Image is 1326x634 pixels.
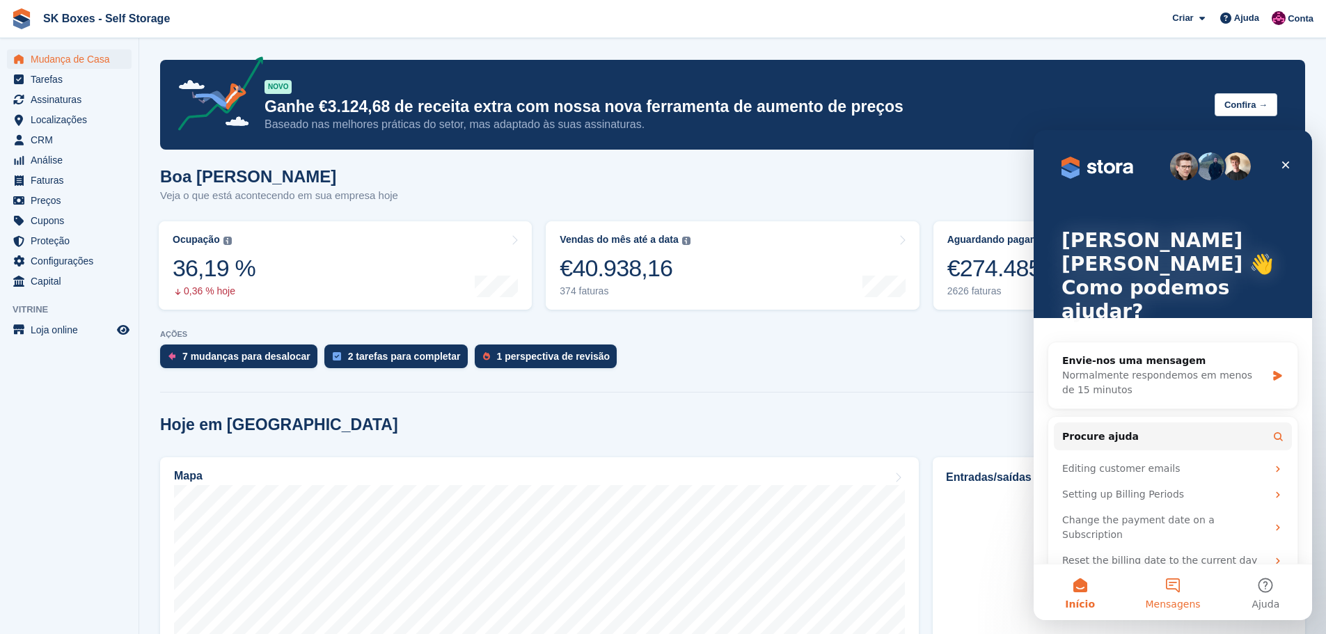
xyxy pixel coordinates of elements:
iframe: Intercom live chat [1034,130,1312,620]
p: Baseado nas melhores práticas do setor, mas adaptado às suas assinaturas. [265,117,1203,132]
span: Criar [1172,11,1193,25]
a: menu [7,171,132,190]
span: Proteção [31,231,114,251]
a: Ocupação 36,19 % 0,36 % hoje [159,221,532,310]
span: Localizações [31,110,114,129]
a: menu [7,49,132,69]
a: Loja de pré-visualização [115,322,132,338]
div: Vendas do mês até a data [560,234,678,246]
a: menu [7,271,132,291]
h2: Entradas/saídas de imóveis [946,469,1292,486]
div: €40.938,16 [560,254,690,283]
span: Conta [1288,12,1313,26]
span: Cupons [31,211,114,230]
img: task-75834270c22a3079a89374b754ae025e5fb1db73e45f91037f5363f120a921f8.svg [333,352,341,360]
a: 7 mudanças para desalocar [160,344,324,375]
span: Tarefas [31,70,114,89]
a: Aguardando pagamento €274.485,48 2626 faturas [933,221,1307,310]
div: 2 tarefas para completar [348,351,461,362]
a: menu [7,231,132,251]
img: icon-info-grey-7440780725fd019a000dd9b08b2336e03edf1995a4989e88bcd33f0948082b44.svg [223,237,232,245]
span: Vitrine [13,303,139,317]
div: 374 faturas [560,285,690,297]
span: Loja online [31,320,114,340]
span: Capital [31,271,114,291]
span: Faturas [31,171,114,190]
div: 7 mudanças para desalocar [182,351,310,362]
a: menu [7,130,132,150]
a: menu [7,320,132,340]
a: menu [7,211,132,230]
span: CRM [31,130,114,150]
span: Configurações [31,251,114,271]
a: menu [7,191,132,210]
button: Confira → [1215,93,1277,116]
span: Preços [31,191,114,210]
p: AÇÕES [160,330,1305,339]
span: Análise [31,150,114,170]
p: Ganhe €3.124,68 de receita extra com nossa nova ferramenta de aumento de preços [265,97,1203,117]
img: Joana Alegria [1272,11,1286,25]
span: Ajuda [1234,11,1259,25]
div: 1 perspectiva de revisão [497,351,610,362]
div: 36,19 % [173,254,255,283]
div: Ocupação [173,234,220,246]
h2: Mapa [174,470,203,482]
img: icon-info-grey-7440780725fd019a000dd9b08b2336e03edf1995a4989e88bcd33f0948082b44.svg [682,237,690,245]
div: NOVO [265,80,292,94]
div: 2626 faturas [947,285,1073,297]
div: Aguardando pagamento [947,234,1059,246]
a: 2 tarefas para completar [324,344,475,375]
a: menu [7,70,132,89]
a: SK Boxes - Self Storage [38,7,175,30]
h1: Boa [PERSON_NAME] [160,167,398,186]
a: menu [7,251,132,271]
a: menu [7,150,132,170]
div: €274.485,48 [947,254,1073,283]
img: price-adjustments-announcement-icon-8257ccfd72463d97f412b2fc003d46551f7dbcb40ab6d574587a9cd5c0d94... [166,56,264,136]
img: prospect-51fa495bee0391a8d652442698ab0144808aea92771e9ea1ae160a38d050c398.svg [483,352,490,360]
div: 0,36 % hoje [173,285,255,297]
a: Vendas do mês até a data €40.938,16 374 faturas [546,221,919,310]
p: Veja o que está acontecendo em sua empresa hoje [160,188,398,204]
a: 1 perspectiva de revisão [475,344,624,375]
img: move_outs_to_deallocate_icon-f764333ba52eb49d3ac5e1228854f67142a1ed5810a6f6cc68b1a99e826820c5.svg [168,352,175,360]
a: menu [7,90,132,109]
a: menu [7,110,132,129]
span: Mudança de Casa [31,49,114,69]
h2: Hoje em [GEOGRAPHIC_DATA] [160,415,398,434]
img: stora-icon-8386f47178a22dfd0bd8f6a31ec36ba5ce8667c1dd55bd0f319d3a0aa187defe.svg [11,8,32,29]
span: Assinaturas [31,90,114,109]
